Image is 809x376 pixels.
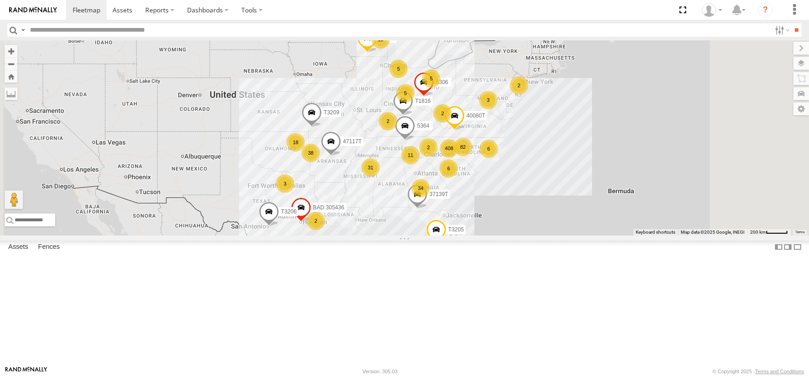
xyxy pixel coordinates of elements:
[636,229,675,236] button: Keyboard shortcuts
[281,208,296,214] span: T3206
[793,102,809,115] label: Map Settings
[699,3,725,17] div: Denise Wike
[5,191,23,209] button: Drag Pegman onto the map to open Street View
[774,241,783,254] label: Dock Summary Table to the Left
[5,367,47,376] a: Visit our Website
[363,369,398,374] div: Version: 305.03
[5,87,17,100] label: Measure
[313,204,344,211] span: BAD 305436
[19,23,27,37] label: Search Query
[479,140,498,158] div: 6
[681,230,745,235] span: Map data ©2025 Google, INEGI
[5,70,17,83] button: Zoom Home
[448,226,464,232] span: T3205
[396,84,415,102] div: 5
[307,212,325,230] div: 2
[419,138,438,157] div: 2
[276,174,294,193] div: 3
[286,133,305,152] div: 18
[440,139,458,157] div: 408
[4,241,33,253] label: Assets
[302,144,320,162] div: 38
[436,79,448,85] span: 5306
[795,230,805,234] a: Terms
[5,45,17,57] button: Zoom in
[422,69,440,88] div: 5
[371,30,390,49] div: 10
[712,369,804,374] div: © Copyright 2025 -
[34,241,64,253] label: Fences
[324,109,339,116] span: T3209
[417,123,429,129] span: 5364
[758,3,773,17] i: ?
[755,369,804,374] a: Terms and Conditions
[5,57,17,70] button: Zoom out
[343,138,362,144] span: 47117T
[771,23,791,37] label: Search Filter Options
[750,230,766,235] span: 200 km
[793,241,802,254] label: Hide Summary Table
[467,112,485,119] span: 40080T
[439,159,458,178] div: 6
[433,104,452,123] div: 2
[747,229,791,236] button: Map Scale: 200 km per 44 pixels
[454,138,472,156] div: 82
[510,76,528,95] div: 2
[479,91,497,109] div: 3
[429,191,448,197] span: 37139T
[401,146,420,164] div: 11
[9,7,57,13] img: rand-logo.svg
[415,98,431,104] span: T1816
[389,60,408,78] div: 5
[783,241,792,254] label: Dock Summary Table to the Right
[361,158,380,177] div: 31
[379,112,397,130] div: 2
[411,179,430,197] div: 34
